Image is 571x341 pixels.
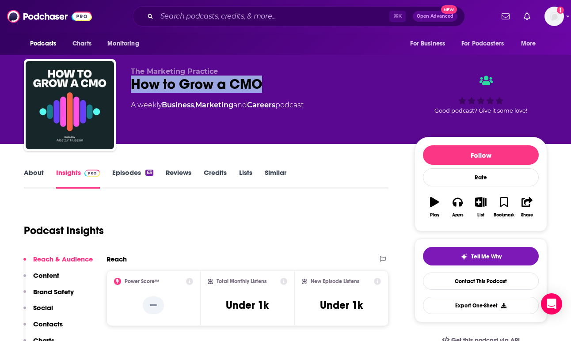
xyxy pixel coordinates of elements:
button: Social [23,303,53,320]
h1: Podcast Insights [24,224,104,237]
span: and [233,101,247,109]
a: About [24,168,44,189]
button: Follow [423,145,539,165]
a: Contact This Podcast [423,273,539,290]
button: open menu [515,35,547,52]
div: 63 [145,170,153,176]
div: Good podcast? Give it some love! [415,67,547,122]
button: List [469,191,492,223]
span: Charts [72,38,91,50]
span: Good podcast? Give it some love! [434,107,527,114]
div: A weekly podcast [131,100,304,110]
a: Lists [239,168,252,189]
input: Search podcasts, credits, & more... [157,9,389,23]
a: Show notifications dropdown [520,9,534,24]
span: Tell Me Why [471,253,502,260]
button: Share [516,191,539,223]
h2: New Episode Listens [311,278,359,284]
button: Reach & Audience [23,255,93,271]
img: How to Grow a CMO [26,61,114,149]
button: Bookmark [492,191,515,223]
span: Open Advanced [417,14,453,19]
button: open menu [456,35,517,52]
a: Marketing [195,101,233,109]
div: Bookmark [494,212,514,218]
span: New [441,5,457,14]
a: Similar [265,168,286,189]
div: Share [521,212,533,218]
button: Content [23,271,59,288]
img: User Profile [544,7,564,26]
h2: Reach [107,255,127,263]
div: Open Intercom Messenger [541,293,562,314]
a: Episodes63 [112,168,153,189]
button: open menu [404,35,456,52]
a: Reviews [166,168,191,189]
span: Logged in as Marketing09 [544,7,564,26]
button: Contacts [23,320,63,336]
h2: Power Score™ [125,278,159,284]
a: Show notifications dropdown [498,9,513,24]
button: Show profile menu [544,7,564,26]
img: Podchaser - Follow, Share and Rate Podcasts [7,8,92,25]
a: Business [162,101,194,109]
div: Rate [423,168,539,186]
span: The Marketing Practice [131,67,218,76]
button: Play [423,191,446,223]
h3: Under 1k [226,299,269,312]
span: For Podcasters [461,38,504,50]
a: InsightsPodchaser Pro [56,168,100,189]
button: Brand Safety [23,288,74,304]
img: tell me why sparkle [461,253,468,260]
div: List [477,212,484,218]
p: Reach & Audience [33,255,93,263]
img: Podchaser Pro [84,170,100,177]
p: Brand Safety [33,288,74,296]
span: , [194,101,195,109]
span: Monitoring [107,38,139,50]
p: Social [33,303,53,312]
p: Contacts [33,320,63,328]
div: Search podcasts, credits, & more... [133,6,465,27]
a: Credits [204,168,227,189]
span: Podcasts [30,38,56,50]
button: tell me why sparkleTell Me Why [423,247,539,265]
button: Open AdvancedNew [413,11,457,22]
button: open menu [24,35,68,52]
h2: Total Monthly Listens [217,278,266,284]
a: Charts [67,35,97,52]
span: For Business [410,38,445,50]
span: ⌘ K [389,11,406,22]
button: Export One-Sheet [423,297,539,314]
p: Content [33,271,59,280]
svg: Add a profile image [557,7,564,14]
div: Play [430,212,439,218]
p: -- [143,296,164,314]
button: open menu [101,35,150,52]
h3: Under 1k [320,299,363,312]
div: Apps [452,212,464,218]
span: More [521,38,536,50]
a: Careers [247,101,275,109]
button: Apps [446,191,469,223]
